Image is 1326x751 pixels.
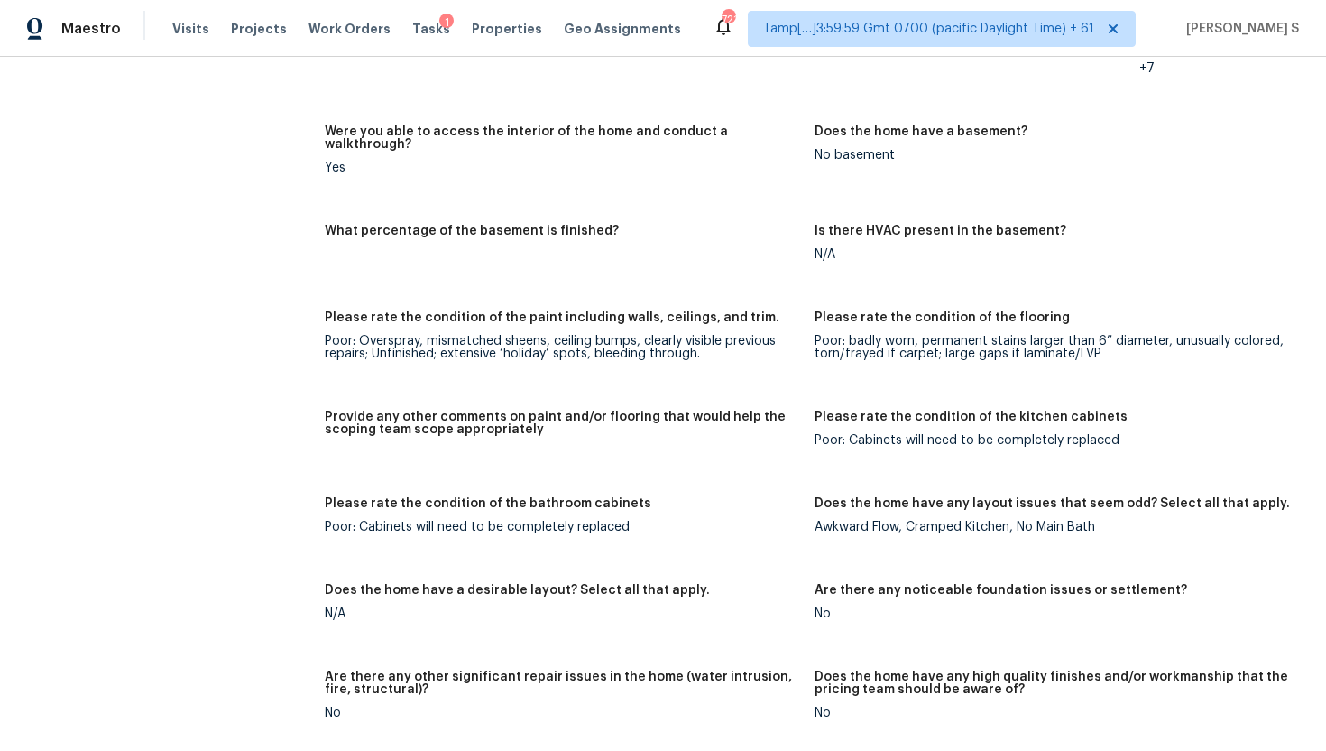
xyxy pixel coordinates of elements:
[325,671,800,696] h5: Are there any other significant repair issues in the home (water intrusion, fire, structural)?
[1139,62,1155,75] span: +7
[325,162,800,174] div: Yes
[472,20,542,38] span: Properties
[325,311,779,324] h5: Please rate the condition of the paint including walls, ceilings, and trim.
[325,411,800,436] h5: Provide any other comments on paint and/or flooring that would help the scoping team scope approp...
[325,497,651,510] h5: Please rate the condition of the bathroom cabinets
[325,125,800,151] h5: Were you able to access the interior of the home and conduct a walkthrough?
[325,521,800,533] div: Poor: Cabinets will need to be completely replaced
[815,335,1290,360] div: Poor: badly worn, permanent stains larger than 6” diameter, unusually colored, torn/frayed if car...
[815,671,1290,696] h5: Does the home have any high quality finishes and/or workmanship that the pricing team should be a...
[815,411,1128,423] h5: Please rate the condition of the kitchen cabinets
[815,225,1066,237] h5: Is there HVAC present in the basement?
[308,20,391,38] span: Work Orders
[815,607,1290,620] div: No
[325,335,800,360] div: Poor: Overspray, mismatched sheens, ceiling bumps, clearly visible previous repairs; Unfinished; ...
[722,11,734,29] div: 721
[815,707,1290,719] div: No
[815,248,1290,261] div: N/A
[815,497,1290,510] h5: Does the home have any layout issues that seem odd? Select all that apply.
[763,20,1094,38] span: Tamp[…]3:59:59 Gmt 0700 (pacific Daylight Time) + 61
[61,20,121,38] span: Maestro
[815,521,1290,533] div: Awkward Flow, Cramped Kitchen, No Main Bath
[325,584,710,597] h5: Does the home have a desirable layout? Select all that apply.
[172,20,209,38] span: Visits
[325,607,800,620] div: N/A
[815,125,1027,138] h5: Does the home have a basement?
[231,20,287,38] span: Projects
[439,14,454,32] div: 1
[1179,20,1299,38] span: [PERSON_NAME] S
[325,707,800,719] div: No
[815,149,1290,162] div: No basement
[815,311,1070,324] h5: Please rate the condition of the flooring
[815,584,1187,597] h5: Are there any noticeable foundation issues or settlement?
[564,20,681,38] span: Geo Assignments
[815,434,1290,447] div: Poor: Cabinets will need to be completely replaced
[412,23,450,35] span: Tasks
[325,225,619,237] h5: What percentage of the basement is finished?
